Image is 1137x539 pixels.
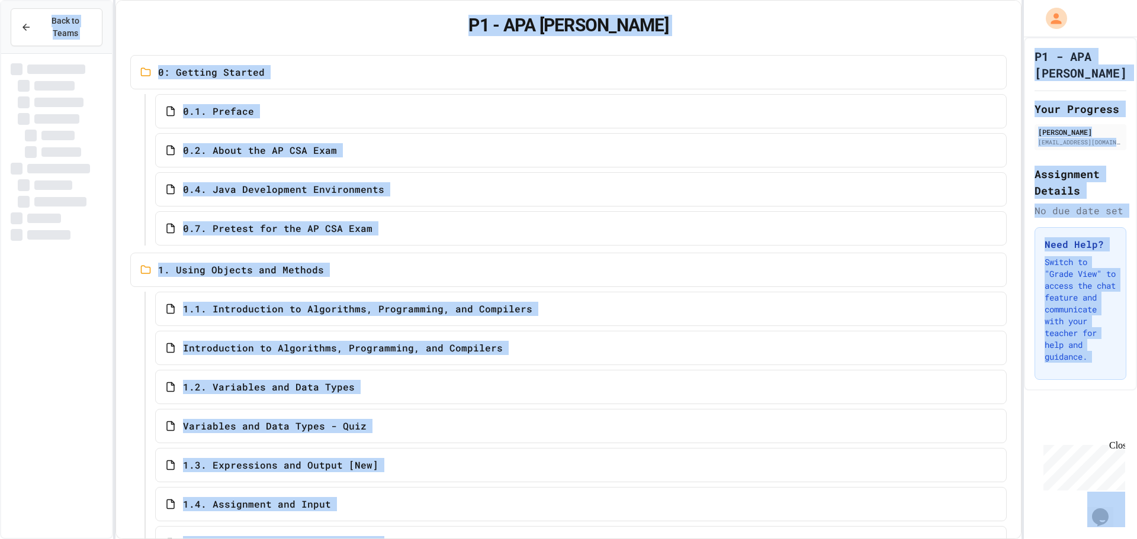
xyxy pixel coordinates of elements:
[155,172,1007,206] a: 0.4. Java Development Environments
[183,143,337,157] span: 0.2. About the AP CSA Exam
[1039,440,1125,490] iframe: chat widget
[183,419,367,433] span: Variables and Data Types - Quiz
[1035,166,1126,199] h2: Assignment Details
[155,133,1007,167] a: 0.2. About the AP CSA Exam
[155,292,1007,326] a: 1.1. Introduction to Algorithms, Programming, and Compilers
[1045,256,1116,363] p: Switch to "Grade View" to access the chat feature and communicate with your teacher for help and ...
[155,487,1007,521] a: 1.4. Assignment and Input
[155,94,1007,128] a: 0.1. Preface
[183,221,372,235] span: 0.7. Pretest for the AP CSA Exam
[11,8,102,46] button: Back to Teams
[38,15,92,40] span: Back to Teams
[183,380,355,394] span: 1.2. Variables and Data Types
[155,331,1007,365] a: Introduction to Algorithms, Programming, and Compilers
[1045,237,1116,251] h3: Need Help?
[183,182,384,196] span: 0.4. Java Development Environments
[155,370,1007,404] a: 1.2. Variables and Data Types
[183,497,331,511] span: 1.4. Assignment and Input
[155,409,1007,443] a: Variables and Data Types - Quiz
[183,341,503,355] span: Introduction to Algorithms, Programming, and Compilers
[183,302,532,316] span: 1.1. Introduction to Algorithms, Programming, and Compilers
[1035,101,1126,117] h2: Your Progress
[1038,138,1123,147] div: [EMAIL_ADDRESS][DOMAIN_NAME]
[1038,127,1123,137] div: [PERSON_NAME]
[183,104,254,118] span: 0.1. Preface
[158,65,265,79] span: 0: Getting Started
[158,263,324,277] span: 1. Using Objects and Methods
[130,15,1007,36] h1: P1 - APA [PERSON_NAME]
[155,211,1007,246] a: 0.7. Pretest for the AP CSA Exam
[183,458,378,472] span: 1.3. Expressions and Output [New]
[1035,204,1126,218] div: No due date set
[1035,48,1127,81] h1: P1 - APA [PERSON_NAME]
[155,448,1007,482] a: 1.3. Expressions and Output [New]
[1033,5,1070,32] div: My Account
[1087,492,1125,527] iframe: chat widget
[5,5,82,75] div: Chat with us now!Close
